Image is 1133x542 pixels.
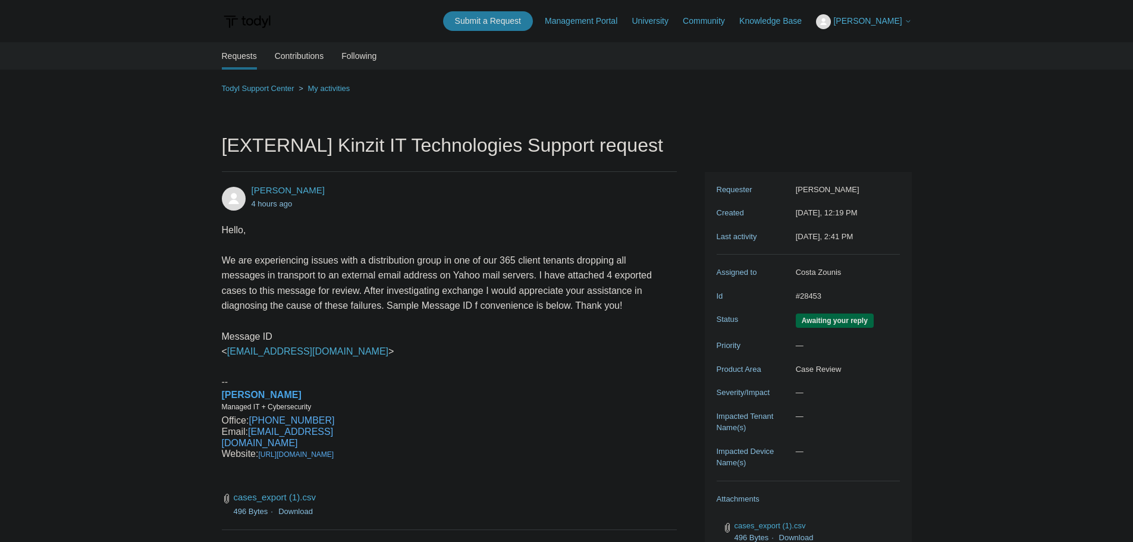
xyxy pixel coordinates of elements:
[222,131,677,172] h1: [EXTERNAL] Kinzit IT Technologies Support request
[252,199,293,208] time: 09/26/2025, 12:19
[796,232,853,241] time: 09/26/2025, 14:41
[252,185,325,195] span: David Cannon
[683,15,737,27] a: Community
[234,507,276,516] span: 496 Bytes
[234,492,316,502] a: cases_export (1).csv
[790,364,900,375] dd: Case Review
[222,427,334,448] a: [EMAIL_ADDRESS][DOMAIN_NAME]
[222,329,666,344] p: Message ID
[779,533,814,542] a: Download
[222,390,302,400] span: [PERSON_NAME]
[717,314,790,325] dt: Status
[790,340,900,352] dd: —
[249,415,334,425] a: [PHONE_NUMBER]
[222,449,259,459] span: Website:
[717,411,790,434] dt: Impacted Tenant Name(s)
[717,231,790,243] dt: Last activity
[739,15,814,27] a: Knowledge Base
[717,290,790,302] dt: Id
[222,403,312,411] span: Managed IT + Cybersecurity
[790,184,900,196] dd: [PERSON_NAME]
[275,42,324,70] a: Contributions
[222,11,272,33] img: Todyl Support Center Help Center home page
[717,340,790,352] dt: Priority
[717,267,790,278] dt: Assigned to
[632,15,680,27] a: University
[222,427,334,448] span: Email:
[222,415,335,425] span: Office:
[796,208,858,217] time: 09/26/2025, 12:19
[717,493,900,505] dt: Attachments
[796,314,874,328] span: We are waiting for you to respond
[222,223,666,238] p: Hello,
[790,387,900,399] dd: —
[833,16,902,26] span: [PERSON_NAME]
[252,185,325,195] a: [PERSON_NAME]
[816,14,911,29] button: [PERSON_NAME]
[222,84,297,93] li: Todyl Support Center
[790,267,900,278] dd: Costa Zounis
[222,377,228,387] span: --
[278,507,313,516] a: Download
[717,446,790,469] dt: Impacted Device Name(s)
[258,450,334,459] a: [URL][DOMAIN_NAME]
[341,42,376,70] a: Following
[717,184,790,196] dt: Requester
[227,346,388,356] a: [EMAIL_ADDRESS][DOMAIN_NAME]
[790,446,900,458] dd: —
[717,387,790,399] dt: Severity/Impact
[735,521,806,530] a: cases_export (1).csv
[222,253,666,314] p: We are experiencing issues with a distribution group in one of our 365 client tenants dropping al...
[717,364,790,375] dt: Product Area
[222,42,257,70] li: Requests
[443,11,533,31] a: Submit a Request
[296,84,350,93] li: My activities
[735,533,777,542] span: 496 Bytes
[222,344,666,359] p: < >
[222,84,294,93] a: Todyl Support Center
[790,411,900,422] dd: —
[790,290,900,302] dd: #28453
[717,207,790,219] dt: Created
[307,84,350,93] a: My activities
[545,15,629,27] a: Management Portal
